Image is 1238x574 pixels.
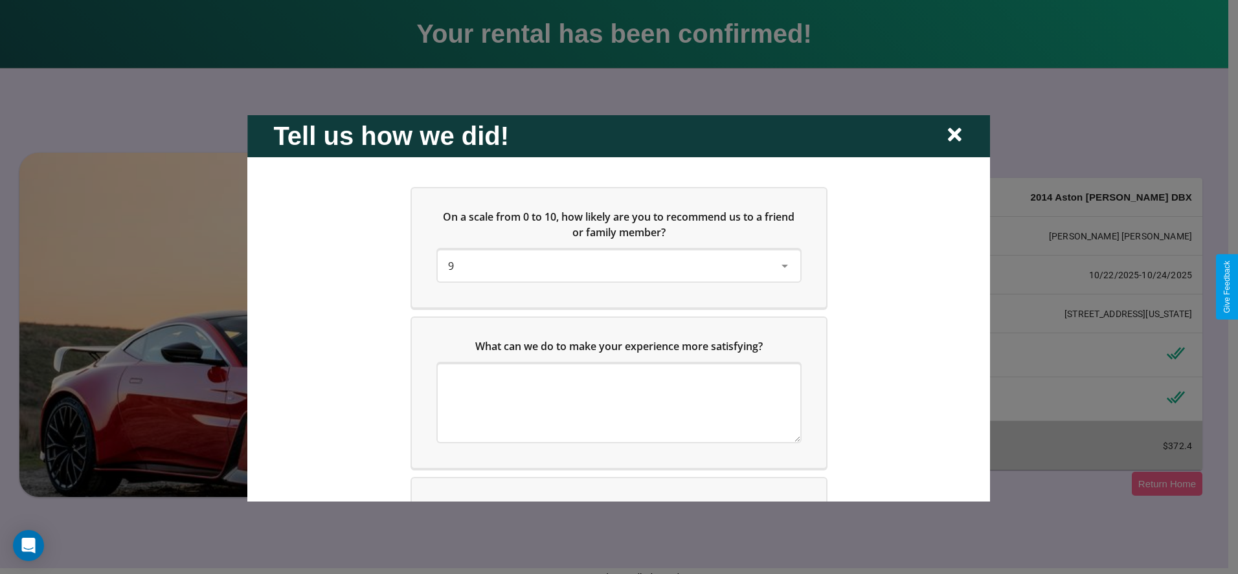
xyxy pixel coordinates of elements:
[438,250,800,281] div: On a scale from 0 to 10, how likely are you to recommend us to a friend or family member?
[273,121,509,150] h2: Tell us how we did!
[412,188,826,307] div: On a scale from 0 to 10, how likely are you to recommend us to a friend or family member?
[451,499,779,513] span: Which of the following features do you value the most in a vehicle?
[444,209,798,239] span: On a scale from 0 to 10, how likely are you to recommend us to a friend or family member?
[448,258,454,272] span: 9
[1222,261,1232,313] div: Give Feedback
[438,208,800,239] h5: On a scale from 0 to 10, how likely are you to recommend us to a friend or family member?
[475,338,763,353] span: What can we do to make your experience more satisfying?
[13,530,44,561] div: Open Intercom Messenger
